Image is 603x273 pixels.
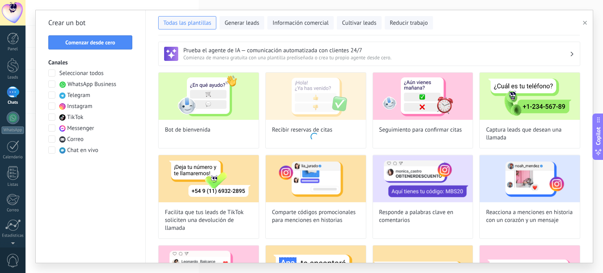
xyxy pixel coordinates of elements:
span: Correo [67,136,84,143]
div: WhatsApp [2,126,24,134]
span: Captura leads que desean una llamada [486,126,574,142]
span: Información comercial [272,19,329,27]
span: Bot de bienvenida [165,126,210,134]
img: Responde a palabras clave en comentarios [373,155,473,202]
span: Reducir trabajo [390,19,428,27]
span: Chat en vivo [67,147,98,154]
button: Información comercial [267,16,334,29]
span: Todas las plantillas [163,19,211,27]
span: Reacciona a menciones en historia con un corazón y un mensaje [486,209,574,224]
img: Facilita que tus leads de TikTok soliciten una devolución de llamada [159,155,259,202]
span: Cultivar leads [342,19,376,27]
span: Comenzar desde cero [66,40,115,45]
div: Listas [2,182,24,187]
h3: Prueba el agente de IA — comunicación automatizada con clientes 24/7 [183,47,570,54]
button: Todas las plantillas [158,16,216,29]
div: Leads [2,75,24,80]
img: Captura leads que desean una llamada [480,73,580,120]
button: Cultivar leads [337,16,381,29]
img: Bot de bienvenida [159,73,259,120]
span: Seguimiento para confirmar citas [379,126,462,134]
span: Seleccionar todos [59,70,104,77]
span: Copilot [594,127,602,145]
span: Instagram [67,103,92,110]
span: Comienza de manera gratuita con una plantilla prediseñada o crea tu propio agente desde cero. [183,54,570,61]
div: Correo [2,208,24,213]
div: Panel [2,47,24,52]
span: Generar leads [225,19,259,27]
span: Recibir reservas de citas [272,126,333,134]
span: Facilita que tus leads de TikTok soliciten una devolución de llamada [165,209,252,232]
h2: Crear un bot [48,16,133,29]
img: Reacciona a menciones en historia con un corazón y un mensaje [480,155,580,202]
span: WhatsApp Business [68,81,116,88]
span: Messenger [67,125,94,132]
img: Recibir reservas de citas [266,73,366,120]
button: Reducir trabajo [385,16,433,29]
img: Seguimiento para confirmar citas [373,73,473,120]
span: Telegram [67,92,90,99]
div: Estadísticas [2,233,24,238]
span: Comparte códigos promocionales para menciones en historias [272,209,360,224]
h3: Canales [48,59,133,66]
span: Responde a palabras clave en comentarios [379,209,467,224]
span: TikTok [67,114,83,121]
button: Generar leads [219,16,264,29]
button: Comenzar desde cero [48,35,132,49]
div: Calendario [2,155,24,160]
img: Comparte códigos promocionales para menciones en historias [266,155,366,202]
div: Chats [2,100,24,105]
